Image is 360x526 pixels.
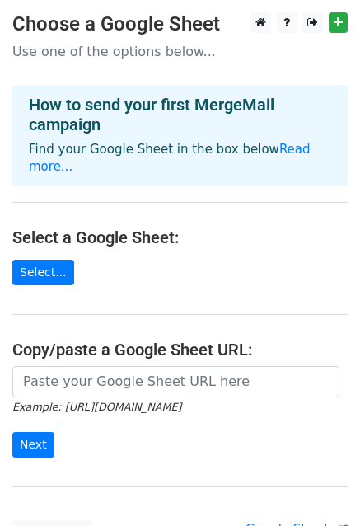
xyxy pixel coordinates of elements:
[12,12,348,36] h3: Choose a Google Sheet
[12,366,339,397] input: Paste your Google Sheet URL here
[12,340,348,359] h4: Copy/paste a Google Sheet URL:
[29,142,311,174] a: Read more...
[12,228,348,247] h4: Select a Google Sheet:
[12,401,181,413] small: Example: [URL][DOMAIN_NAME]
[12,432,54,458] input: Next
[12,43,348,60] p: Use one of the options below...
[12,260,74,285] a: Select...
[29,95,331,134] h4: How to send your first MergeMail campaign
[29,141,331,176] p: Find your Google Sheet in the box below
